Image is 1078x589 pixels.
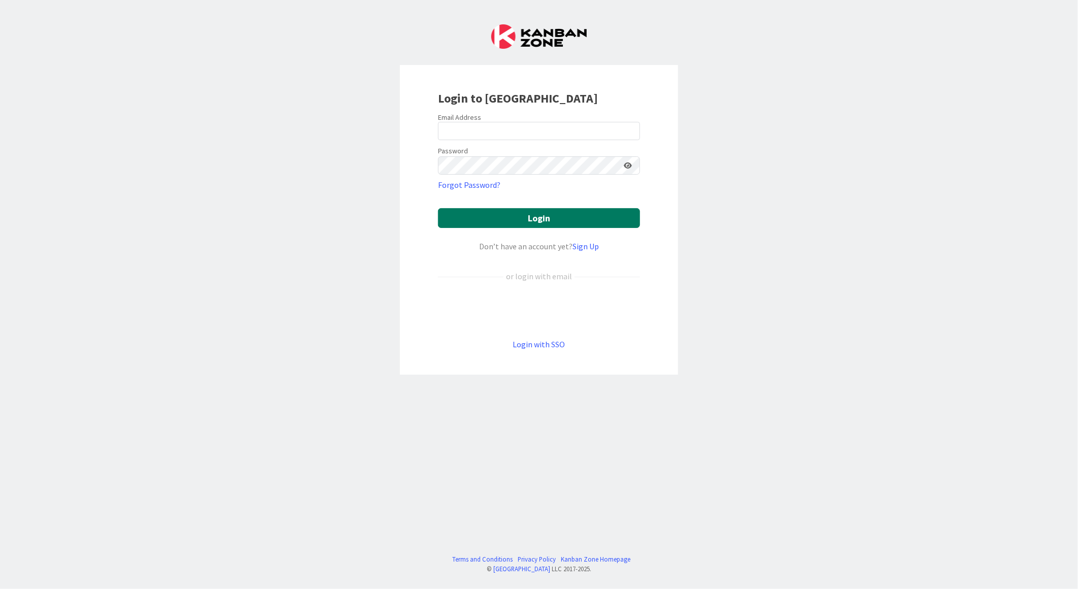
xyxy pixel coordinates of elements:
[438,179,500,191] a: Forgot Password?
[433,299,645,321] iframe: Kirjaudu Google-tilillä -painike
[518,554,556,564] a: Privacy Policy
[438,113,481,122] label: Email Address
[503,270,575,282] div: or login with email
[493,565,550,573] a: [GEOGRAPHIC_DATA]
[438,90,598,106] b: Login to [GEOGRAPHIC_DATA]
[453,554,513,564] a: Terms and Conditions
[438,208,640,228] button: Login
[513,339,565,349] a: Login with SSO
[491,24,587,49] img: Kanban Zone
[438,240,640,252] div: Don’t have an account yet?
[572,241,599,251] a: Sign Up
[561,554,631,564] a: Kanban Zone Homepage
[438,146,468,156] label: Password
[448,564,631,574] div: © LLC 2017- 2025 .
